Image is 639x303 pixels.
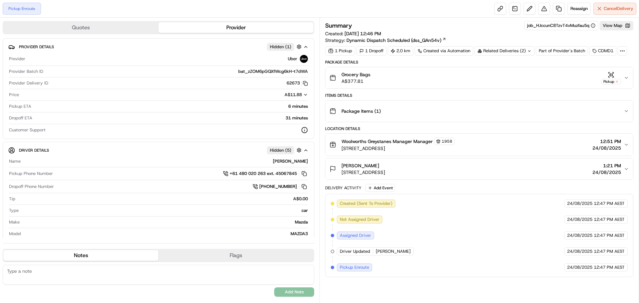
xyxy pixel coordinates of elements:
[18,196,308,202] div: A$0.00
[527,23,595,29] div: job_HJccunC8TzvT4vMuzfau5q
[600,21,633,30] button: View Map
[270,44,291,50] span: Hidden ( 1 )
[9,219,20,225] span: Make
[594,264,625,270] span: 12:47 PM AEST
[54,94,109,106] a: 💻API Documentation
[388,46,413,56] div: 2.0 km
[341,78,370,84] span: A$377.81
[592,162,621,169] span: 1:21 PM
[21,208,308,214] div: car
[475,46,534,56] div: Related Deliveries (2)
[594,217,625,223] span: 12:47 PM AEST
[376,248,411,254] span: [PERSON_NAME]
[325,60,633,65] div: Package Details
[285,92,302,97] span: A$11.88
[567,232,592,238] span: 24/08/2025
[66,113,81,118] span: Pylon
[340,264,369,270] span: Pickup Enroute
[9,80,48,86] span: Provider Delivery ID
[35,115,308,121] div: 31 minutes
[267,43,303,51] button: Hidden (1)
[249,92,308,98] button: A$11.88
[325,126,633,131] div: Location Details
[341,162,379,169] span: [PERSON_NAME]
[34,103,308,109] div: 6 minutes
[4,94,54,106] a: 📗Knowledge Base
[325,134,633,156] button: Woolworths Greystanes Manager Manager1958[STREET_ADDRESS]12:51 PM24/08/2025
[325,158,633,180] button: [PERSON_NAME][STREET_ADDRESS]1:21 PM24/08/2025
[3,22,158,33] button: Quotes
[253,183,308,190] a: [PHONE_NUMBER]
[356,46,386,56] div: 1 Dropoff
[223,170,308,177] button: +61 480 020 263 ext. 45067845
[259,184,297,190] span: [PHONE_NUMBER]
[9,69,43,75] span: Provider Batch ID
[230,171,297,177] span: +61 480 020 263 ext. 45067845
[9,231,21,237] span: Model
[594,248,625,254] span: 12:47 PM AEST
[22,219,308,225] div: Mazda
[13,96,51,103] span: Knowledge Base
[19,148,49,153] span: Driver Details
[23,64,109,70] div: Start new chat
[325,23,352,29] h3: Summary
[601,72,621,84] button: Pickup
[594,232,625,238] span: 12:47 PM AEST
[325,46,355,56] div: 1 Pickup
[9,158,21,164] span: Name
[415,46,473,56] a: Created via Automation
[3,250,158,261] button: Notes
[23,70,84,76] div: We're available if you need us!
[340,232,371,238] span: Assigned Driver
[47,112,81,118] a: Powered byPylon
[589,46,616,56] div: CDMD1
[238,69,308,75] span: bat_zZOM6pGQXfWcg6kH-t7dWA
[288,56,297,62] span: Uber
[325,37,446,44] div: Strategy:
[593,3,636,15] button: CancelDelivery
[9,115,32,121] span: Dropoff ETA
[341,108,381,114] span: Package Items ( 1 )
[567,3,591,15] button: Reassign
[601,79,621,84] div: Pickup
[287,80,308,86] button: 62673
[346,37,446,44] a: Dynamic Dispatch Scheduled (dss_QAn54v)
[158,250,314,261] button: Flags
[567,248,592,254] span: 24/08/2025
[9,196,15,202] span: Tip
[7,7,20,20] img: Nash
[365,184,395,192] button: Add Event
[604,6,633,12] span: Cancel Delivery
[340,201,392,207] span: Created (Sent To Provider)
[63,96,107,103] span: API Documentation
[267,146,303,154] button: Hidden (5)
[158,22,314,33] button: Provider
[23,158,308,164] div: [PERSON_NAME]
[56,97,62,102] div: 💻
[341,169,385,176] span: [STREET_ADDRESS]
[24,231,308,237] div: MAZDA3
[340,217,379,223] span: Not Assigned Driver
[7,27,121,37] p: Welcome 👋
[592,169,621,176] span: 24/08/2025
[9,127,46,133] span: Customer Support
[592,145,621,151] span: 24/08/2025
[9,171,53,177] span: Pickup Phone Number
[442,139,452,144] span: 1958
[8,145,309,156] button: Driver DetailsHidden (5)
[341,145,455,152] span: [STREET_ADDRESS]
[7,64,19,76] img: 1736555255976-a54dd68f-1ca7-489b-9aae-adbdc363a1c4
[567,264,592,270] span: 24/08/2025
[346,37,441,44] span: Dynamic Dispatch Scheduled (dss_QAn54v)
[325,93,633,98] div: Items Details
[341,138,433,145] span: Woolworths Greystanes Manager Manager
[9,92,19,98] span: Price
[9,208,19,214] span: Type
[567,217,592,223] span: 24/08/2025
[344,31,381,37] span: [DATE] 12:46 PM
[570,6,588,12] span: Reassign
[113,66,121,74] button: Start new chat
[325,185,361,191] div: Delivery Activity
